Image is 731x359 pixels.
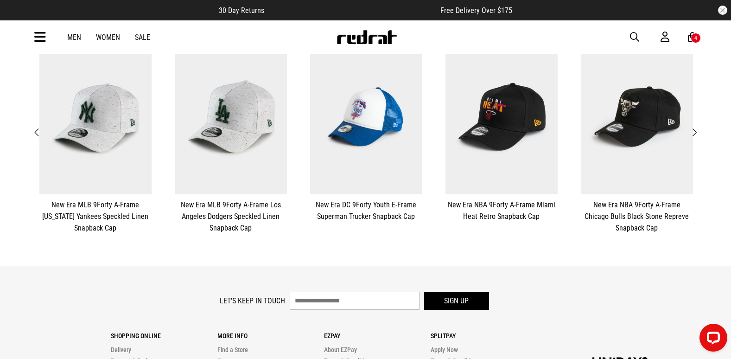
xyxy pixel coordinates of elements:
iframe: LiveChat chat widget [692,320,731,359]
p: Shopping Online [111,332,217,340]
a: 4 [688,32,697,42]
p: Ezpay [324,332,431,340]
button: Next [688,127,700,139]
a: Sale [135,33,150,42]
img: New Era Nba 9forty A-frame Chicago Bulls Black Stone Repreve Snapback Cap in Black [581,39,693,194]
label: Let's keep in touch [220,296,285,305]
span: 30 Day Returns [219,6,264,15]
a: New Era MLB 9Forty A-Frame Los Angeles Dodgers Speckled Linen Snapback Cap [175,199,287,234]
a: About EZPay [324,346,357,353]
img: New Era Dc 9forty Youth E-frame Superman Trucker Snapback Cap in Blue [310,39,422,194]
p: More Info [217,332,324,340]
p: Splitpay [431,332,537,340]
a: Women [96,33,120,42]
img: Redrat logo [336,30,397,44]
img: New Era Mlb 9forty A-frame New York Yankees Speckled Linen Snapback Cap in White [39,39,152,194]
a: New Era DC 9Forty Youth E-Frame Superman Trucker Snapback Cap [310,199,422,222]
a: Find a Store [217,346,248,353]
a: New Era MLB 9Forty A-Frame [US_STATE] Yankees Speckled Linen Snapback Cap [39,199,152,234]
a: Delivery [111,346,131,353]
button: Previous [32,127,43,139]
a: New Era NBA 9Forty A-Frame Chicago Bulls Black Stone Repreve Snapback Cap [581,199,693,234]
a: New Era NBA 9Forty A-Frame Miami Heat Retro Snapback Cap [445,199,558,222]
span: Free Delivery Over $175 [440,6,512,15]
a: Men [67,33,81,42]
img: New Era Nba 9forty A-frame Miami Heat Retro Snapback Cap in Black [445,39,558,194]
a: Apply Now [431,346,458,353]
button: Sign up [424,292,489,310]
iframe: Customer reviews powered by Trustpilot [283,6,422,15]
img: New Era Mlb 9forty A-frame Los Angeles Dodgers Speckled Linen Snapback Cap in White [175,39,287,194]
div: 4 [694,35,697,41]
